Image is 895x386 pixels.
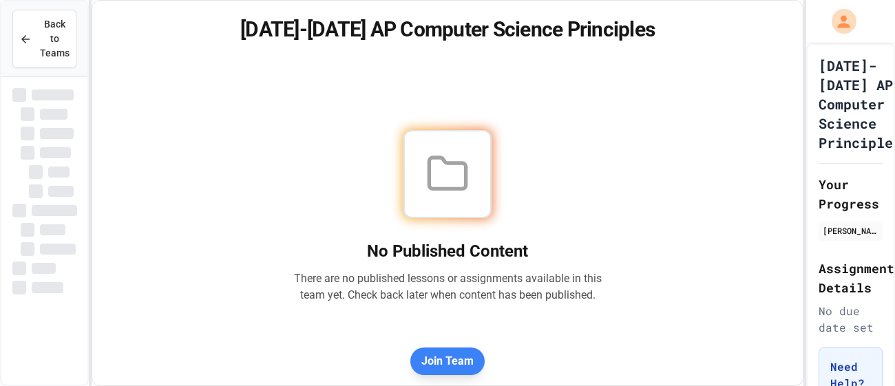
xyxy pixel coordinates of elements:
[109,17,786,42] h1: [DATE]-[DATE] AP Computer Science Principles
[293,240,602,262] h2: No Published Content
[819,175,883,213] h2: Your Progress
[817,6,860,37] div: My Account
[293,270,602,303] p: There are no published lessons or assignments available in this team yet. Check back later when c...
[410,347,485,375] button: Join Team
[40,17,70,61] span: Back to Teams
[12,10,76,68] button: Back to Teams
[819,259,883,297] h2: Assignment Details
[781,271,881,330] iframe: chat widget
[823,224,878,237] div: [PERSON_NAME]
[837,331,881,372] iframe: chat widget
